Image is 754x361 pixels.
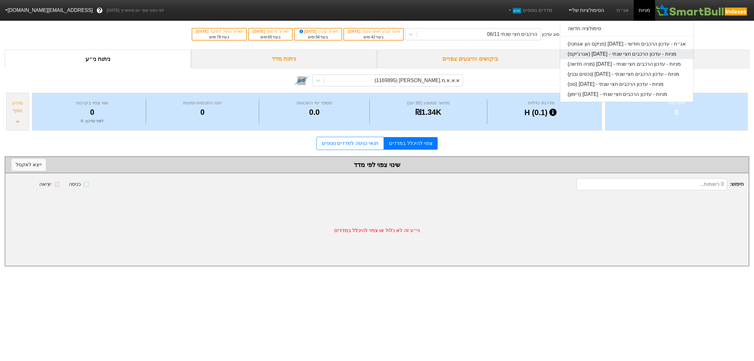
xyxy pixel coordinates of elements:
a: מניות - עדכון הרכבים חצי שנתי - [DATE] (אנרג'יקס) [560,49,694,59]
div: מספר ימי התכסות [261,99,368,107]
a: הסימולציות שלי [565,4,607,17]
div: 0 [40,107,144,118]
span: [DATE] [196,29,210,34]
div: 0.0 [261,107,368,118]
div: ניתוח ני״ע [5,50,191,68]
div: בעוד ימים [298,34,338,40]
div: תאריך פרסום : [252,29,289,34]
div: שינוי צפוי [613,99,740,107]
div: מדרגת נזילות [489,99,594,107]
div: סוג עדכון [542,31,559,38]
div: 0 [148,107,258,118]
div: ניתוח מדד [191,50,377,68]
div: בעוד ימים [347,34,400,40]
span: [DATE] [253,29,266,34]
div: ביקושים והיצעים צפויים [377,50,563,68]
div: א.א.א.מ.[PERSON_NAME] (1169895) [374,77,460,84]
img: tase link [293,72,310,89]
a: מניות - עדכון הרכבים חצי שנתי - [DATE] (נכסים ובנין) [560,69,694,79]
span: [DATE] [348,29,361,34]
div: יחס התכסות-זמינות [148,99,258,107]
a: מניות - עדכון הרכבים חצי שנתי - [DATE] (רימון) [560,89,694,99]
div: מועד קובע לאחוז ציבור : [347,29,400,34]
div: מידע נוסף [8,99,27,114]
div: כניסה [69,181,81,188]
span: 58 [315,35,320,39]
input: 0 רשומות... [576,178,727,190]
a: סימולציה חדשה [560,24,694,34]
a: מדדים נוספיםחדש [505,4,555,17]
div: H (0.1) [489,107,594,119]
a: צפוי להיכלל במדדים [384,137,438,150]
span: לפי נתוני סוף יום מתאריך [DATE] [107,7,164,14]
span: 79 [217,35,221,39]
span: ? [98,6,101,15]
div: תאריך קובע : [298,29,338,34]
div: הרכבים חצי שנתי 06/11 [487,31,537,38]
div: שינוי צפוי לפי מדד [12,160,742,169]
span: [DATE] [298,29,318,34]
div: לפני עדכון : 0 [40,118,144,124]
a: אג״ח - עדכון הרכבים חודשי - [DATE] (פניקס הון אגחטז) [560,39,694,49]
div: תאריך כניסה לתוקף : [195,29,243,34]
span: 65 [268,35,272,39]
div: ₪1.34K [371,107,485,118]
div: 0 [613,107,740,118]
a: מניות - עדכון הרכבים חצי שנתי - [DATE] (סנו) [560,79,694,89]
div: יציאה [39,181,52,188]
div: בעוד ימים [252,34,289,40]
a: מניות - עדכון הרכבים חצי שנתי - [DATE] (מניה חדשה) [560,59,694,69]
span: חיפוש : [576,178,744,190]
div: בעוד ימים [195,34,243,40]
div: שווי צפוי בקרנות [40,99,144,107]
div: הסימולציות שלי [560,21,694,102]
span: חדש [513,8,521,14]
span: 42 [371,35,375,39]
div: מחזור ממוצע (30 יום) [371,99,485,107]
a: תנאי כניסה למדדים נוספים [316,137,384,150]
div: ני״ע זה לא כלול או צפוי להיכלל במדדים [5,195,749,266]
button: ייצא לאקסל [12,159,46,171]
img: SmartBull [655,4,749,17]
